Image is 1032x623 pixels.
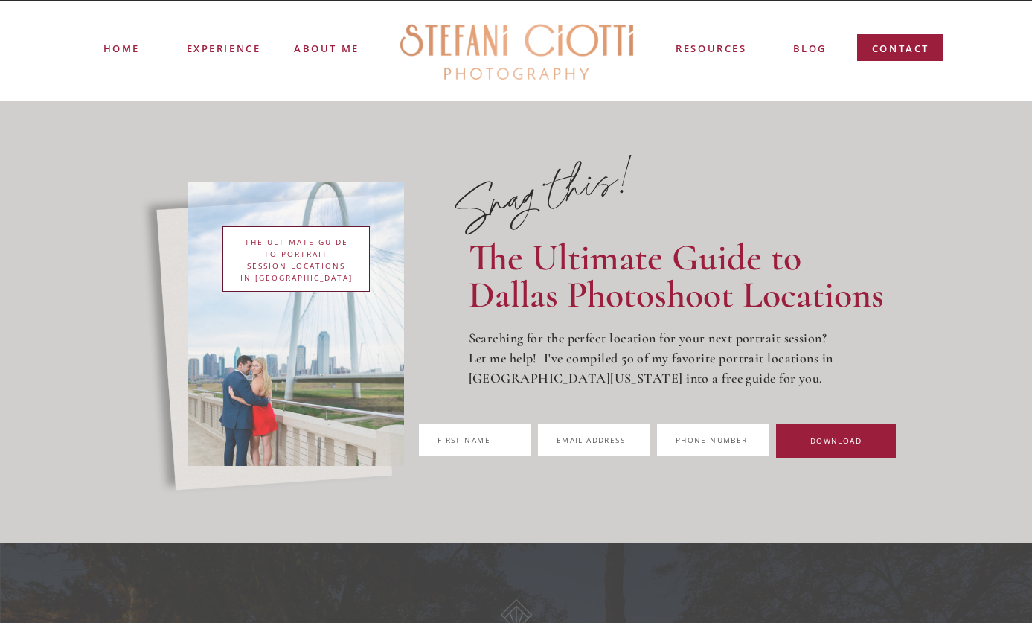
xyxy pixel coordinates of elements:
span: First nam [438,435,485,445]
a: contact [872,41,930,63]
span: DOWNLOAD [810,435,862,446]
p: Snag this! [429,150,644,248]
span: Email ad [557,435,598,445]
span: hone Number [681,435,747,445]
a: resources [675,41,749,58]
a: Home [103,41,139,55]
button: DOWNLOAD [776,424,896,458]
a: ABOUT ME [293,41,361,54]
a: experience [187,41,260,53]
span: P [676,435,681,445]
span: e [485,435,490,445]
h2: The Ultimate Guide to Dallas Photoshoot Locations [469,239,901,320]
span: dress [598,435,625,445]
a: blog [793,41,827,58]
h3: THE ULTIMATE GUIDE TO PORTRAIT SESSION LOCATIONS IN [GEOGRAPHIC_DATA] [239,236,354,282]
